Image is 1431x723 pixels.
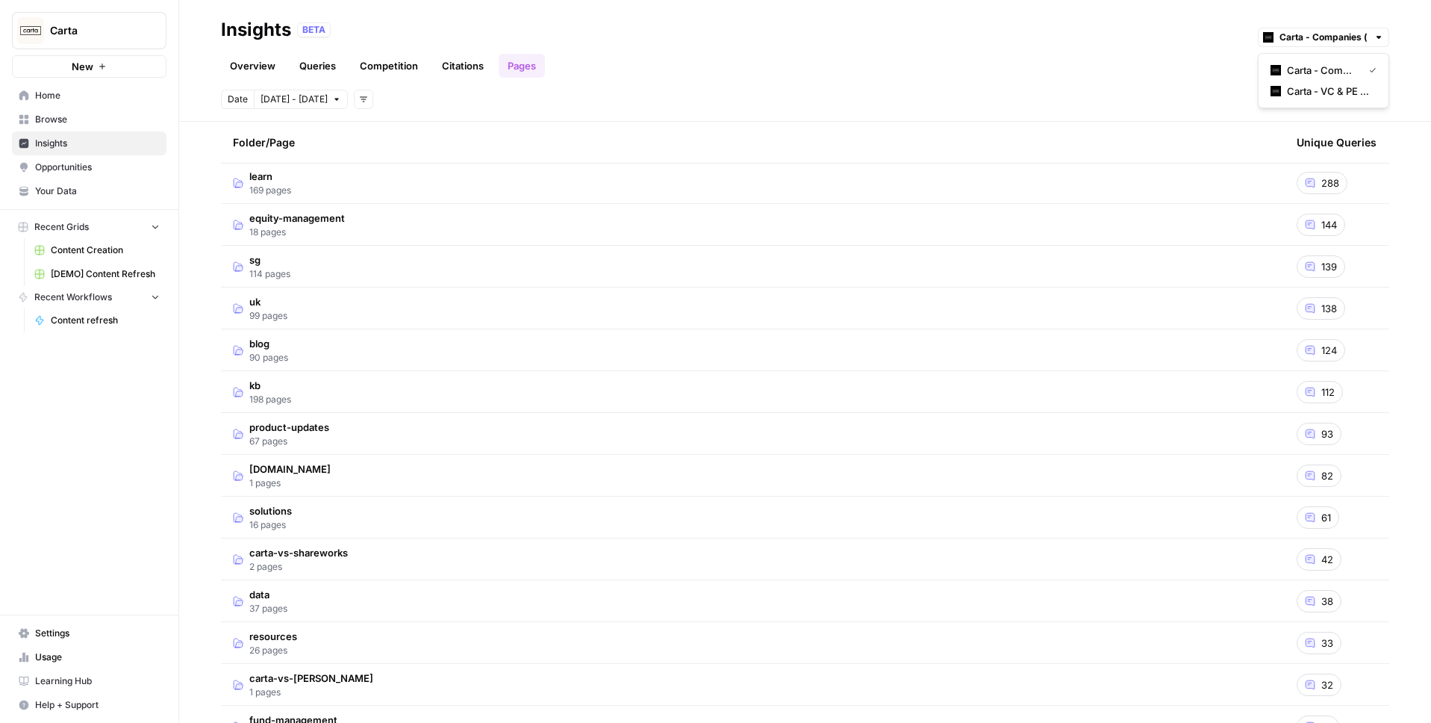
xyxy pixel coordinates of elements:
span: kb [249,378,291,393]
span: Usage [35,651,160,664]
a: Queries [290,54,345,78]
input: Carta - Companies (cap table) [1279,30,1368,45]
span: 61 [1321,510,1331,525]
a: Competition [351,54,427,78]
span: 288 [1321,176,1339,190]
span: 99 pages [249,309,287,323]
a: Citations [433,54,493,78]
a: Your Data [12,179,166,203]
span: 26 pages [249,644,297,657]
a: Usage [12,645,166,669]
span: 42 [1321,552,1333,567]
span: Home [35,89,160,102]
button: [DATE] - [DATE] [254,90,348,109]
span: 169 pages [249,184,291,197]
span: Content refresh [51,314,160,327]
a: Learning Hub [12,669,166,693]
span: 67 pages [249,435,329,448]
span: [DATE] - [DATE] [261,93,328,106]
div: Unique Queries [1297,122,1377,163]
span: resources [249,629,297,644]
span: 114 pages [249,267,290,281]
span: 124 [1321,343,1337,358]
span: Learning Hub [35,674,160,688]
span: product-updates [249,420,329,435]
span: 93 [1321,426,1333,441]
span: Carta - VC & PE (fund admin) [1287,84,1371,99]
span: Date [228,93,248,106]
span: Browse [35,113,160,126]
span: 198 pages [249,393,291,406]
span: Carta - Companies (cap table) [1287,63,1357,78]
span: Carta [50,23,140,38]
span: 1 pages [249,477,331,490]
a: [DEMO] Content Refresh [28,262,166,286]
a: Opportunities [12,155,166,179]
a: Pages [499,54,545,78]
div: BETA [297,22,331,37]
span: Content Creation [51,243,160,257]
a: Browse [12,108,166,131]
span: 138 [1321,301,1337,316]
img: c35yeiwf0qjehltklbh57st2xhbo [1271,86,1281,96]
button: Help + Support [12,693,166,717]
span: 139 [1321,259,1337,274]
span: data [249,587,287,602]
button: Recent Grids [12,216,166,238]
span: uk [249,294,287,309]
span: 2 pages [249,560,348,574]
span: New [72,59,93,74]
a: Home [12,84,166,108]
span: 38 [1321,594,1333,609]
img: c35yeiwf0qjehltklbh57st2xhbo [1271,65,1281,75]
span: Recent Workflows [34,291,112,304]
span: carta-vs-[PERSON_NAME] [249,671,373,686]
span: 16 pages [249,518,292,532]
span: 1 pages [249,686,373,699]
a: Overview [221,54,284,78]
button: Workspace: Carta [12,12,166,49]
div: Insights [221,18,291,42]
a: Insights [12,131,166,155]
button: Recent Workflows [12,286,166,308]
a: Settings [12,621,166,645]
span: 82 [1321,468,1333,483]
span: Your Data [35,184,160,198]
span: 18 pages [249,226,345,239]
span: carta-vs-shareworks [249,545,348,560]
span: Settings [35,627,160,640]
span: Insights [35,137,160,150]
span: sg [249,252,290,267]
span: Opportunities [35,161,160,174]
span: Recent Grids [34,220,89,234]
span: 33 [1321,636,1333,651]
span: equity-management [249,211,345,226]
img: Carta Logo [17,17,44,44]
button: New [12,55,166,78]
span: 144 [1321,217,1337,232]
span: blog [249,336,288,351]
a: Content Creation [28,238,166,262]
span: [DOMAIN_NAME] [249,462,331,477]
span: solutions [249,503,292,518]
span: Help + Support [35,698,160,712]
span: 37 pages [249,602,287,615]
span: 112 [1321,385,1335,400]
span: 32 [1321,677,1333,692]
span: 90 pages [249,351,288,364]
span: [DEMO] Content Refresh [51,267,160,281]
div: Folder/Page [233,122,1273,163]
span: learn [249,169,291,184]
a: Content refresh [28,308,166,332]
